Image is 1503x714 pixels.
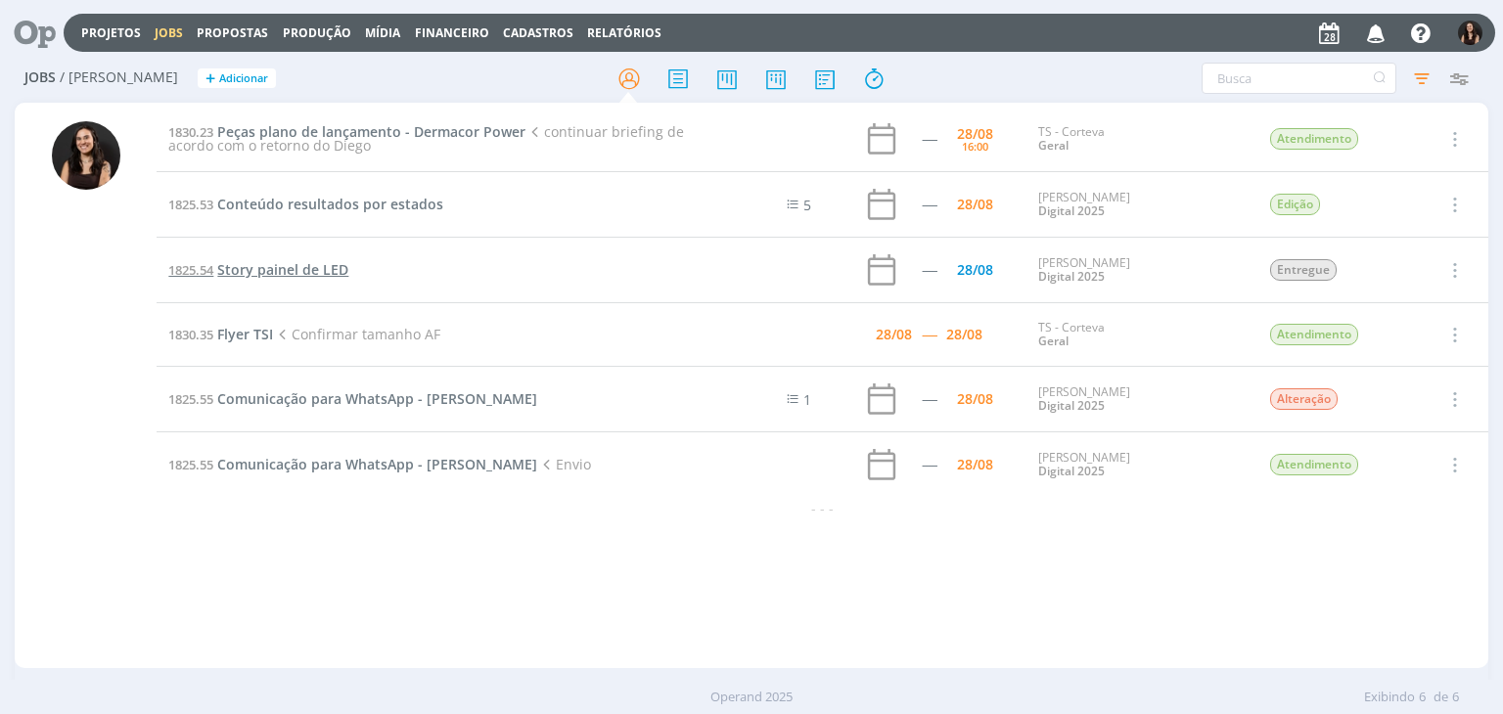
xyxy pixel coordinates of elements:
[1270,194,1320,215] span: Edição
[81,24,141,41] a: Projetos
[168,196,213,213] span: 1825.53
[217,325,273,343] span: Flyer TSI
[1038,125,1240,154] div: TS - Corteva
[1270,388,1338,410] span: Alteração
[75,25,147,41] button: Projetos
[273,325,439,343] span: Confirmar tamanho AF
[1457,16,1483,50] button: I
[922,263,936,277] div: -----
[219,72,268,85] span: Adicionar
[217,195,443,213] span: Conteúdo resultados por estados
[876,328,912,341] div: 28/08
[581,25,667,41] button: Relatórios
[155,24,183,41] a: Jobs
[168,123,213,141] span: 1830.23
[365,24,400,41] a: Mídia
[922,392,936,406] div: -----
[1270,324,1358,345] span: Atendimento
[157,498,1487,518] div: - - -
[922,458,936,471] div: -----
[168,122,525,141] a: 1830.23Peças plano de lançamento - Dermacor Power
[1038,451,1240,479] div: [PERSON_NAME]
[277,25,357,41] button: Produção
[537,455,590,473] span: Envio
[52,121,120,190] img: I
[922,132,936,146] div: -----
[1419,688,1426,707] span: 6
[198,68,276,89] button: +Adicionar
[1270,259,1337,281] span: Entregue
[803,390,811,409] span: 1
[168,389,537,408] a: 1825.55Comunicação para WhatsApp - [PERSON_NAME]
[217,455,537,473] span: Comunicação para WhatsApp - [PERSON_NAME]
[1270,454,1358,475] span: Atendimento
[191,25,274,41] button: Propostas
[1434,688,1448,707] span: de
[1038,333,1069,349] a: Geral
[1038,268,1105,285] a: Digital 2025
[962,141,988,152] div: 16:00
[497,25,579,41] button: Cadastros
[168,325,273,343] a: 1830.35Flyer TSI
[217,260,348,279] span: Story painel de LED
[957,198,993,211] div: 28/08
[217,122,525,141] span: Peças plano de lançamento - Dermacor Power
[1038,191,1240,219] div: [PERSON_NAME]
[503,24,573,41] span: Cadastros
[1038,202,1105,219] a: Digital 2025
[587,24,661,41] a: Relatórios
[60,69,178,86] span: / [PERSON_NAME]
[283,24,351,41] a: Produção
[359,25,406,41] button: Mídia
[168,195,443,213] a: 1825.53Conteúdo resultados por estados
[168,326,213,343] span: 1830.35
[1270,128,1358,150] span: Atendimento
[1038,321,1240,349] div: TS - Corteva
[205,68,215,89] span: +
[149,25,189,41] button: Jobs
[1038,256,1240,285] div: [PERSON_NAME]
[168,260,348,279] a: 1825.54Story painel de LED
[168,456,213,473] span: 1825.55
[1458,21,1482,45] img: I
[168,261,213,279] span: 1825.54
[168,122,683,155] span: continuar briefing de acordo com o retorno do Diego
[1038,385,1240,414] div: [PERSON_NAME]
[957,392,993,406] div: 28/08
[1202,63,1396,94] input: Busca
[197,24,268,41] span: Propostas
[168,390,213,408] span: 1825.55
[409,25,495,41] button: Financeiro
[957,263,993,277] div: 28/08
[24,69,56,86] span: Jobs
[922,198,936,211] div: -----
[217,389,537,408] span: Comunicação para WhatsApp - [PERSON_NAME]
[415,24,489,41] a: Financeiro
[946,328,982,341] div: 28/08
[1452,688,1459,707] span: 6
[922,325,936,343] span: -----
[1038,463,1105,479] a: Digital 2025
[957,458,993,471] div: 28/08
[957,127,993,141] div: 28/08
[1038,397,1105,414] a: Digital 2025
[803,196,811,214] span: 5
[1038,137,1069,154] a: Geral
[1364,688,1415,707] span: Exibindo
[168,455,537,473] a: 1825.55Comunicação para WhatsApp - [PERSON_NAME]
